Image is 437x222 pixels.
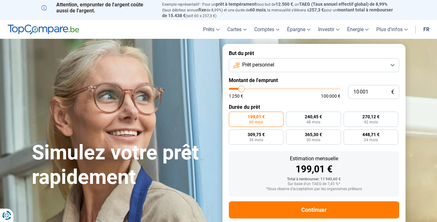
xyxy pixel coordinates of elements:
span: 12.500 € [276,2,293,7]
a: Prêts [199,20,223,39]
span: 365,30 € [305,132,322,137]
span: 257,3 € [309,7,324,12]
button: Continuer [229,201,399,219]
label: Durée du prêt [229,104,399,110]
div: Sur base d'un TAEG de 7,45 %* [234,182,394,186]
button: Prêt personnel [229,58,399,72]
span: € [391,89,394,95]
div: Estimation mensuelle [234,156,394,161]
label: Montant de l'emprunt [229,77,399,83]
span: 60 mois [249,120,263,124]
a: Cartes [223,20,250,39]
a: fr [420,20,433,39]
img: TopCompare [8,24,79,35]
a: Comptes [250,20,283,39]
span: 30 mois [306,138,320,142]
span: 309,75 € [248,132,265,137]
span: Prêt personnel [242,61,274,68]
label: But du prêt [229,50,399,56]
span: 36 mois [249,138,263,142]
div: 199,01 € [234,164,394,174]
span: 42 mois [364,120,378,124]
span: fixe [199,7,206,12]
span: 100 000 € [321,94,340,98]
span: TAEG (Taux annuel effectif global) de 8,99% [299,2,387,7]
a: Plus d'infos [372,20,412,39]
span: prêt à tempérament [216,2,256,7]
span: 1 250 € [229,94,243,98]
span: 48 mois [306,120,320,124]
p: Attention, emprunter de l'argent coûte aussi de l'argent. [41,2,154,14]
span: montant total à rembourser de 15.438 € [162,7,393,18]
a: Investir [314,20,343,39]
a: Énergie [343,20,372,39]
div: *Sous réserve d'acceptation par les organismes prêteurs [234,187,394,191]
span: 448,71 € [362,132,379,137]
div: Total à rembourser: 11 940,60 € [234,177,394,182]
span: 270,12 € [362,114,379,119]
span: 240,45 € [305,114,322,119]
span: 24 mois [364,138,378,142]
span: 199,01 € [248,114,265,119]
span: 60 mois [250,7,266,12]
h1: Simulez votre prêt rapidement [32,141,215,190]
a: Épargne [283,20,314,39]
p: Exemple représentatif : Pour un tous but de , un (taux débiteur annuel de 8,99%) et une durée de ... [162,2,396,18]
